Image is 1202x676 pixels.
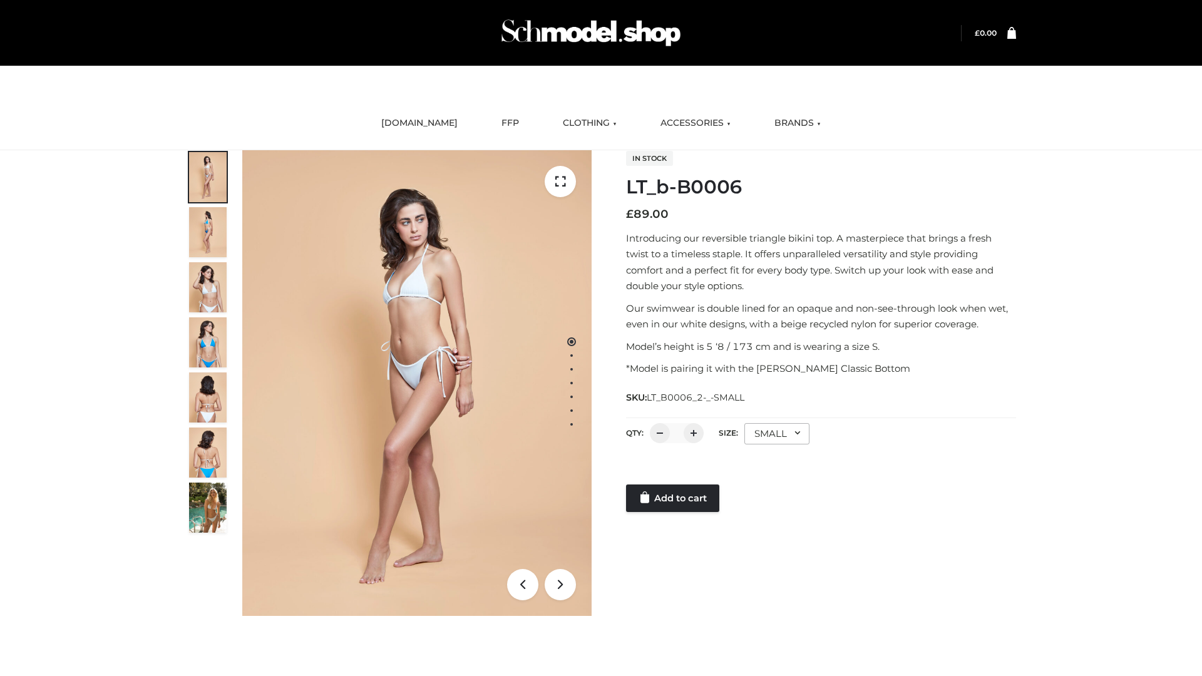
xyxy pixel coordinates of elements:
[626,151,673,166] span: In stock
[765,110,830,137] a: BRANDS
[626,230,1016,294] p: Introducing our reversible triangle bikini top. A masterpiece that brings a fresh twist to a time...
[189,152,227,202] img: ArielClassicBikiniTop_CloudNine_AzureSky_OW114ECO_1-scaled.jpg
[719,428,738,438] label: Size:
[189,262,227,312] img: ArielClassicBikiniTop_CloudNine_AzureSky_OW114ECO_3-scaled.jpg
[189,428,227,478] img: ArielClassicBikiniTop_CloudNine_AzureSky_OW114ECO_8-scaled.jpg
[492,110,528,137] a: FFP
[975,28,997,38] a: £0.00
[626,484,719,512] a: Add to cart
[651,110,740,137] a: ACCESSORIES
[189,207,227,257] img: ArielClassicBikiniTop_CloudNine_AzureSky_OW114ECO_2-scaled.jpg
[189,372,227,422] img: ArielClassicBikiniTop_CloudNine_AzureSky_OW114ECO_7-scaled.jpg
[626,207,634,221] span: £
[626,339,1016,355] p: Model’s height is 5 ‘8 / 173 cm and is wearing a size S.
[626,176,1016,198] h1: LT_b-B0006
[647,392,744,403] span: LT_B0006_2-_-SMALL
[744,423,809,444] div: SMALL
[553,110,626,137] a: CLOTHING
[626,207,669,221] bdi: 89.00
[626,361,1016,377] p: *Model is pairing it with the [PERSON_NAME] Classic Bottom
[372,110,467,137] a: [DOMAIN_NAME]
[189,483,227,533] img: Arieltop_CloudNine_AzureSky2.jpg
[497,8,685,58] img: Schmodel Admin 964
[189,317,227,367] img: ArielClassicBikiniTop_CloudNine_AzureSky_OW114ECO_4-scaled.jpg
[626,300,1016,332] p: Our swimwear is double lined for an opaque and non-see-through look when wet, even in our white d...
[626,390,746,405] span: SKU:
[975,28,997,38] bdi: 0.00
[975,28,980,38] span: £
[626,428,644,438] label: QTY:
[242,150,592,616] img: ArielClassicBikiniTop_CloudNine_AzureSky_OW114ECO_1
